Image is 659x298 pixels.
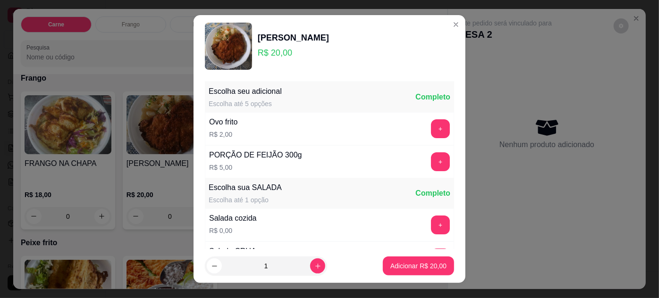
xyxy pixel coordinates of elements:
div: Completo [415,91,450,103]
button: decrease-product-quantity [207,258,222,273]
img: product-image [205,23,252,70]
button: increase-product-quantity [310,258,325,273]
button: add [431,248,450,267]
div: Completo [415,188,450,199]
div: Escolha até 1 opção [209,195,282,205]
div: Ovo frito [209,116,237,128]
p: R$ 0,00 [209,226,257,235]
div: PORÇÃO DE FEIJÃO 300g [209,149,302,161]
div: Salada cozida [209,213,257,224]
p: R$ 2,00 [209,130,237,139]
p: R$ 5,00 [209,163,302,172]
button: Close [448,17,464,32]
div: Escolha até 5 opções [209,99,282,108]
div: Escolha seu adicional [209,86,282,97]
div: [PERSON_NAME] [258,31,329,44]
div: Escolha sua SALADA [209,182,282,193]
button: Adicionar R$ 20,00 [383,257,454,275]
button: add [431,119,450,138]
p: R$ 20,00 [258,46,329,59]
div: Salada CRUA [209,246,256,257]
button: add [431,215,450,234]
p: Adicionar R$ 20,00 [390,261,447,271]
button: add [431,152,450,171]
